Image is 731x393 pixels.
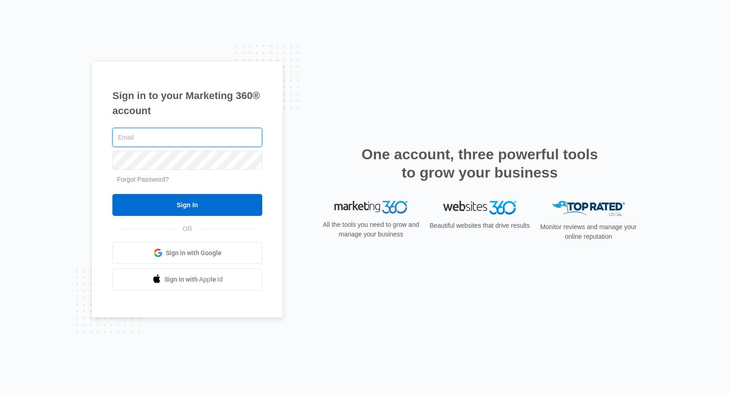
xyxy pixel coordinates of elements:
[112,88,262,118] h1: Sign in to your Marketing 360® account
[359,145,601,182] h2: One account, three powerful tools to grow your business
[176,224,199,234] span: OR
[112,194,262,216] input: Sign In
[334,201,408,214] img: Marketing 360
[320,220,422,239] p: All the tools you need to grow and manage your business
[112,242,262,264] a: Sign in with Google
[429,221,531,231] p: Beautiful websites that drive results
[117,176,169,183] a: Forgot Password?
[552,201,625,216] img: Top Rated Local
[112,128,262,147] input: Email
[164,275,223,284] span: Sign in with Apple Id
[443,201,516,214] img: Websites 360
[112,268,262,290] a: Sign in with Apple Id
[537,222,640,241] p: Monitor reviews and manage your online reputation
[166,248,222,258] span: Sign in with Google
